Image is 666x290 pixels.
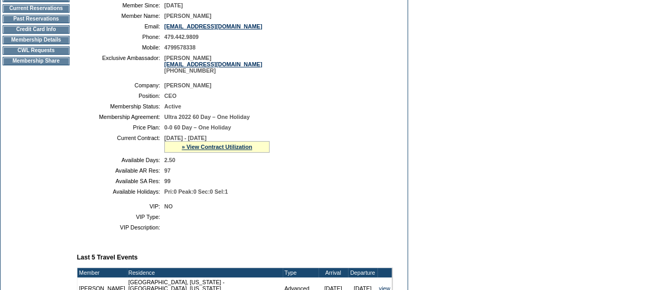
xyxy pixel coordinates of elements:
span: [DATE] - [DATE] [164,135,206,141]
td: Available Days: [81,157,160,163]
td: Membership Details [3,36,69,44]
td: VIP: [81,203,160,209]
td: Member [77,268,127,277]
td: Position: [81,93,160,99]
td: CWL Requests [3,46,69,55]
td: Membership Agreement: [81,114,160,120]
td: Member Name: [81,13,160,19]
span: Pri:0 Peak:0 Sec:0 Sel:1 [164,188,228,195]
span: 99 [164,178,171,184]
span: [PERSON_NAME] [164,82,211,88]
span: 97 [164,167,171,174]
td: Departure [348,268,377,277]
span: [PERSON_NAME] [PHONE_NUMBER] [164,55,262,74]
td: Available AR Res: [81,167,160,174]
span: [PERSON_NAME] [164,13,211,19]
span: Ultra 2022 60 Day – One Holiday [164,114,250,120]
td: Email: [81,23,160,29]
span: NO [164,203,173,209]
span: 4799578338 [164,44,195,51]
td: Member Since: [81,2,160,8]
td: Exclusive Ambassador: [81,55,160,74]
span: 2.50 [164,157,175,163]
a: [EMAIL_ADDRESS][DOMAIN_NAME] [164,23,262,29]
td: Price Plan: [81,124,160,131]
td: Phone: [81,34,160,40]
td: Membership Status: [81,103,160,109]
td: Current Contract: [81,135,160,153]
span: 0-0 60 Day – One Holiday [164,124,231,131]
td: Type [283,268,319,277]
td: Past Reservations [3,15,69,23]
span: Active [164,103,181,109]
td: Arrival [319,268,348,277]
a: [EMAIL_ADDRESS][DOMAIN_NAME] [164,61,262,67]
td: VIP Description: [81,224,160,231]
td: Mobile: [81,44,160,51]
b: Last 5 Travel Events [77,254,137,261]
td: Company: [81,82,160,88]
span: CEO [164,93,176,99]
td: Membership Share [3,57,69,65]
a: » View Contract Utilization [182,144,252,150]
td: Available Holidays: [81,188,160,195]
span: 479.442.9809 [164,34,198,40]
td: Residence [127,268,283,277]
td: Current Reservations [3,4,69,13]
td: Available SA Res: [81,178,160,184]
span: [DATE] [164,2,183,8]
td: Credit Card Info [3,25,69,34]
td: VIP Type: [81,214,160,220]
